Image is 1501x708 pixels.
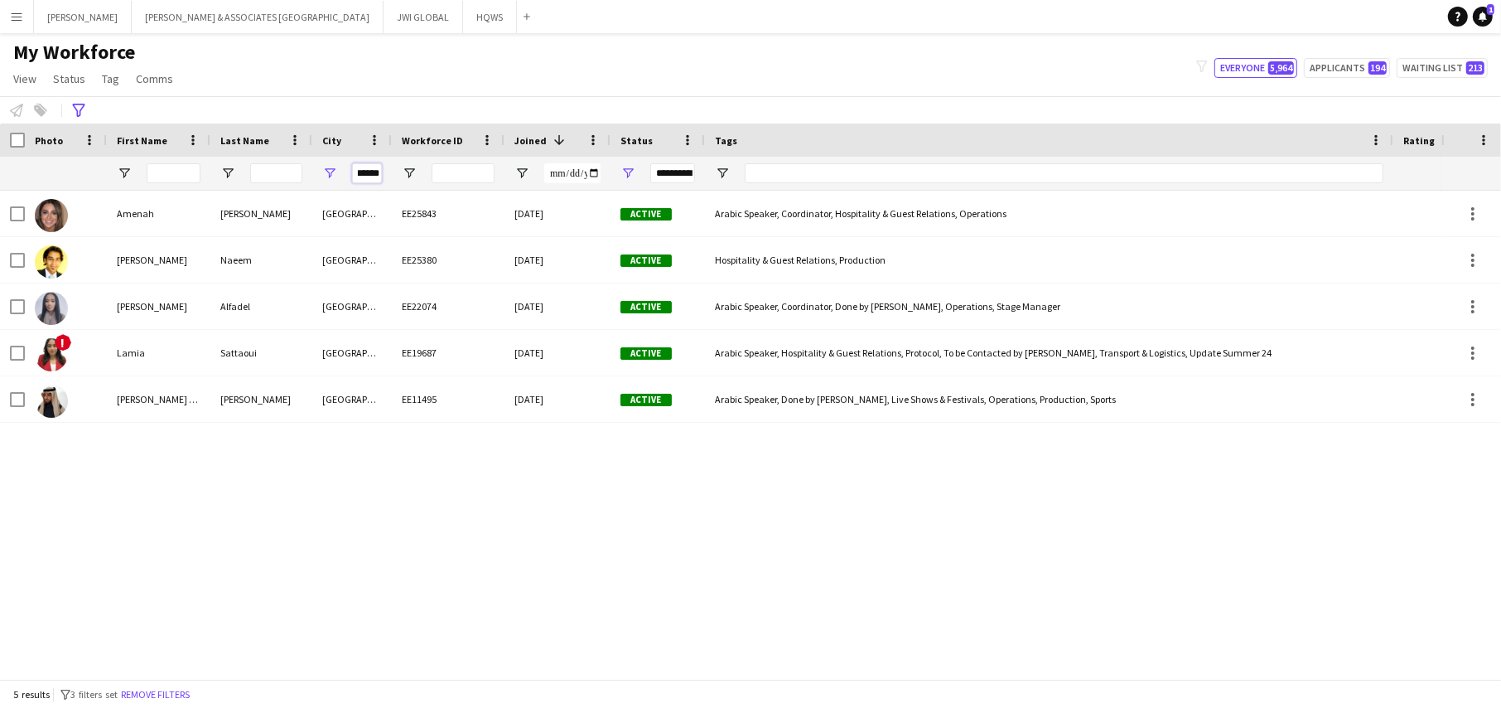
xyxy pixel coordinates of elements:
[1466,61,1484,75] span: 213
[620,347,672,360] span: Active
[107,330,210,376] div: Lamia
[620,394,672,406] span: Active
[504,330,611,376] div: [DATE]
[132,1,384,33] button: [PERSON_NAME] & ASSOCIATES [GEOGRAPHIC_DATA]
[1403,134,1435,147] span: Rating
[1304,58,1390,78] button: Applicants194
[136,71,173,86] span: Comms
[620,301,672,313] span: Active
[117,166,132,181] button: Open Filter Menu
[504,376,611,422] div: [DATE]
[53,71,85,86] span: Status
[1368,61,1387,75] span: 194
[107,284,210,329] div: [PERSON_NAME]
[504,237,611,283] div: [DATE]
[210,284,312,329] div: Alfadel
[210,191,312,236] div: [PERSON_NAME]
[620,166,635,181] button: Open Filter Menu
[312,330,392,376] div: [GEOGRAPHIC_DATA]
[13,40,135,65] span: My Workforce
[107,191,210,236] div: Amenah
[705,237,1393,283] div: Hospitality & Guest Relations, Production
[352,163,382,183] input: City Filter Input
[107,376,210,422] div: [PERSON_NAME] [PERSON_NAME]
[705,376,1393,422] div: Arabic Speaker, Done by [PERSON_NAME], Live Shows & Festivals, Operations, Production, Sports
[514,166,529,181] button: Open Filter Menu
[312,376,392,422] div: [GEOGRAPHIC_DATA]
[35,292,68,325] img: Nisreen Alfadel
[220,166,235,181] button: Open Filter Menu
[250,163,302,183] input: Last Name Filter Input
[35,338,68,371] img: Lamia Sattaoui
[322,134,341,147] span: City
[95,68,126,90] a: Tag
[69,100,89,120] app-action-btn: Advanced filters
[715,134,737,147] span: Tags
[35,134,63,147] span: Photo
[504,284,611,329] div: [DATE]
[312,191,392,236] div: [GEOGRAPHIC_DATA]
[705,191,1393,236] div: Arabic Speaker, Coordinator, Hospitality & Guest Relations, Operations
[705,330,1393,376] div: Arabic Speaker, Hospitality & Guest Relations, Protocol, To be Contacted by [PERSON_NAME], Transp...
[1487,4,1494,15] span: 1
[35,199,68,232] img: Amenah Al Habibi
[312,284,392,329] div: [GEOGRAPHIC_DATA]
[102,71,119,86] span: Tag
[147,163,200,183] input: First Name Filter Input
[210,330,312,376] div: Sattaoui
[514,134,547,147] span: Joined
[35,245,68,279] img: Adil Naeem
[7,68,43,90] a: View
[392,330,504,376] div: EE19687
[620,255,672,267] span: Active
[392,191,504,236] div: EE25843
[35,385,68,418] img: yasir fadi muslih yasser
[46,68,92,90] a: Status
[392,237,504,283] div: EE25380
[745,163,1383,183] input: Tags Filter Input
[1268,61,1294,75] span: 5,964
[70,688,118,701] span: 3 filters set
[55,334,71,351] span: !
[402,166,417,181] button: Open Filter Menu
[384,1,463,33] button: JWI GLOBAL
[13,71,36,86] span: View
[220,134,269,147] span: Last Name
[118,686,193,704] button: Remove filters
[210,376,312,422] div: [PERSON_NAME]
[1473,7,1493,27] a: 1
[1214,58,1297,78] button: Everyone5,964
[392,284,504,329] div: EE22074
[1397,58,1488,78] button: Waiting list213
[620,134,653,147] span: Status
[504,191,611,236] div: [DATE]
[107,237,210,283] div: [PERSON_NAME]
[129,68,180,90] a: Comms
[392,376,504,422] div: EE11495
[312,237,392,283] div: [GEOGRAPHIC_DATA]
[117,134,167,147] span: First Name
[620,208,672,221] span: Active
[34,1,132,33] button: [PERSON_NAME]
[705,284,1393,329] div: Arabic Speaker, Coordinator, Done by [PERSON_NAME], Operations, Stage Manager
[463,1,517,33] button: HQWS
[322,166,337,181] button: Open Filter Menu
[402,134,463,147] span: Workforce ID
[544,163,601,183] input: Joined Filter Input
[432,163,495,183] input: Workforce ID Filter Input
[210,237,312,283] div: Naeem
[715,166,730,181] button: Open Filter Menu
